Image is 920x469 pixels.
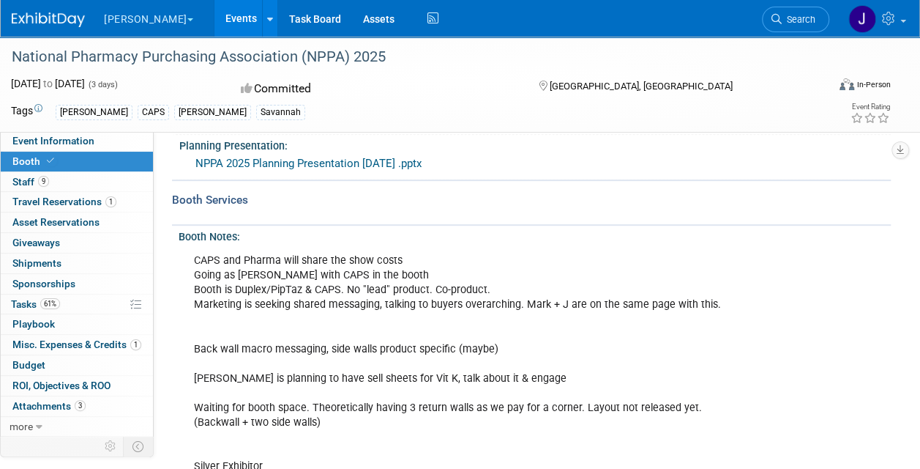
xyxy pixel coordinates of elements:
span: 1 [130,339,141,350]
span: [GEOGRAPHIC_DATA], [GEOGRAPHIC_DATA] [550,81,733,92]
span: Attachments [12,400,86,412]
span: Tasks [11,298,60,310]
a: Budget [1,355,153,375]
a: Asset Reservations [1,213,153,232]
a: Search [762,7,829,32]
a: Tasks61% [1,295,153,314]
span: Giveaways [12,237,60,248]
span: 3 [75,400,86,411]
div: [PERSON_NAME] [56,105,132,120]
span: to [41,78,55,89]
div: In-Person [856,79,891,90]
span: Staff [12,176,49,188]
div: [PERSON_NAME] [174,105,251,120]
td: Personalize Event Tab Strip [98,437,124,456]
span: [DATE] [DATE] [11,78,85,89]
img: Judy Marushak [848,5,876,33]
a: Misc. Expenses & Credits1 [1,335,153,355]
a: Shipments [1,254,153,273]
a: Playbook [1,314,153,334]
a: Attachments3 [1,396,153,416]
span: Booth [12,155,57,167]
span: Event Information [12,135,94,147]
span: Search [782,14,815,25]
span: Travel Reservations [12,196,116,207]
a: NPPA 2025 Planning Presentation [DATE] .pptx [195,157,422,170]
img: Format-Inperson.png [839,78,854,90]
a: ROI, Objectives & ROO [1,376,153,396]
span: 61% [40,298,60,309]
div: Savannah [256,105,305,120]
span: ROI, Objectives & ROO [12,380,111,391]
span: Shipments [12,257,61,269]
span: 1 [105,196,116,207]
td: Tags [11,103,42,120]
span: (3 days) [87,80,118,89]
div: National Pharmacy Purchasing Association (NPPA) 2025 [7,44,815,70]
a: more [1,417,153,437]
span: more [10,421,33,432]
div: Event Rating [850,103,890,111]
span: Asset Reservations [12,216,100,228]
a: Sponsorships [1,274,153,294]
a: Booth [1,152,153,171]
div: Event Format [763,76,891,98]
div: Planning Presentation: [179,135,884,153]
i: Booth reservation complete [47,157,54,165]
span: Budget [12,359,45,371]
a: Giveaways [1,233,153,253]
img: ExhibitDay [12,12,85,27]
span: 9 [38,176,49,187]
span: Sponsorships [12,278,75,289]
div: CAPS [138,105,169,120]
td: Toggle Event Tabs [124,437,154,456]
div: Committed [236,76,515,102]
div: Booth Notes: [179,226,891,244]
div: Booth Services [172,192,891,208]
a: Staff9 [1,172,153,192]
a: Event Information [1,131,153,151]
span: Misc. Expenses & Credits [12,339,141,350]
a: Travel Reservations1 [1,192,153,212]
span: Playbook [12,318,55,330]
